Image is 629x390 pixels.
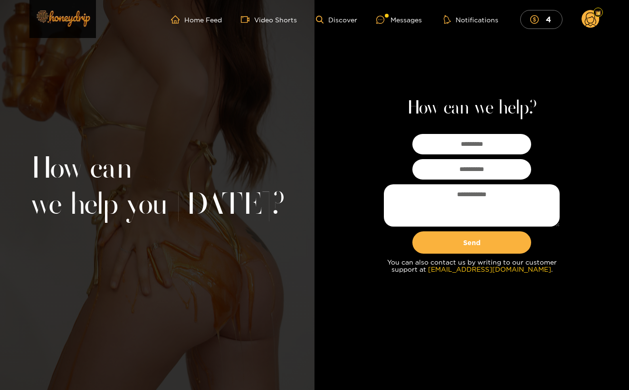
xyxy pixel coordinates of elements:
[316,16,357,24] a: Discover
[171,15,222,24] a: Home Feed
[407,97,537,120] h2: How can we help?
[384,258,560,273] p: You can also contact us by writing to our customer support at .
[376,14,422,25] div: Messages
[241,15,297,24] a: Video Shorts
[520,10,562,29] button: 4
[412,231,531,254] button: Send
[171,15,184,24] span: home
[441,15,501,24] button: Notifications
[428,266,551,273] a: [EMAIL_ADDRESS][DOMAIN_NAME]
[595,10,601,16] img: Fan Level
[544,14,553,24] mark: 4
[30,152,285,224] h1: How can we help you [DATE]?
[530,15,543,24] span: dollar
[241,15,254,24] span: video-camera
